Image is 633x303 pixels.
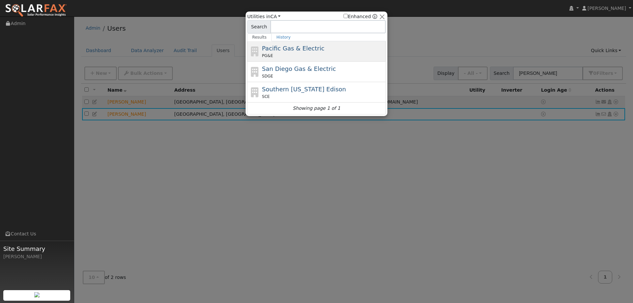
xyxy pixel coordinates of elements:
[3,244,71,253] span: Site Summary
[262,73,273,79] span: SDGE
[34,292,40,297] img: retrieve
[293,105,340,112] i: Showing page 1 of 1
[262,86,346,93] span: Southern [US_STATE] Edison
[588,6,626,11] span: [PERSON_NAME]
[344,14,348,18] input: Enhanced
[5,4,67,17] img: SolarFax
[344,13,377,20] span: Show enhanced providers
[262,45,324,52] span: Pacific Gas & Electric
[344,13,371,20] label: Enhanced
[373,14,377,19] a: Enhanced Providers
[247,33,272,41] a: Results
[247,13,281,20] span: Utilities in
[262,94,270,100] span: SCE
[3,253,71,260] div: [PERSON_NAME]
[262,65,336,72] span: San Diego Gas & Electric
[272,33,296,41] a: History
[270,14,281,19] a: CA
[247,20,271,33] span: Search
[262,53,273,59] span: PG&E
